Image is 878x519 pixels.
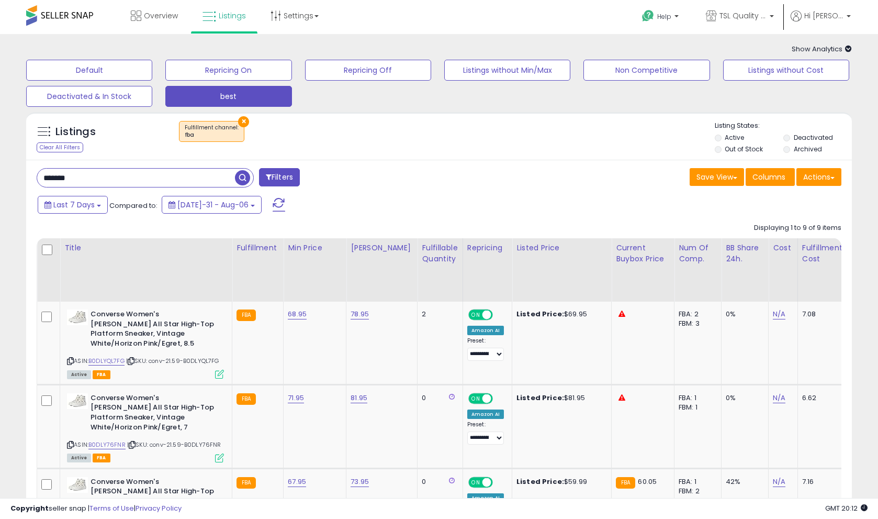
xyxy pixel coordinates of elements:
[719,10,767,21] span: TSL Quality Products
[641,9,655,23] i: Get Help
[773,477,785,487] a: N/A
[516,477,564,487] b: Listed Price:
[773,393,785,403] a: N/A
[467,410,504,419] div: Amazon AI
[219,10,246,21] span: Listings
[64,242,228,253] div: Title
[802,310,839,319] div: 7.08
[791,10,851,34] a: Hi [PERSON_NAME]
[690,168,744,186] button: Save View
[726,310,760,319] div: 0%
[725,133,744,142] label: Active
[53,200,95,210] span: Last 7 Days
[491,311,508,319] span: OFF
[67,370,91,379] span: All listings currently available for purchase on Amazon
[679,487,713,496] div: FBM: 2
[351,242,413,253] div: [PERSON_NAME]
[516,393,564,403] b: Listed Price:
[26,60,152,81] button: Default
[55,125,96,139] h5: Listings
[109,201,157,211] span: Compared to:
[825,503,868,513] span: 2025-08-14 20:12 GMT
[177,200,249,210] span: [DATE]-31 - Aug-06
[616,242,670,264] div: Current Buybox Price
[10,503,49,513] strong: Copyright
[516,242,607,253] div: Listed Price
[467,326,504,335] div: Amazon AI
[38,196,108,214] button: Last 7 Days
[726,477,760,487] div: 42%
[67,393,88,409] img: 31Fe0EIUArL._SL40_.jpg
[10,504,182,514] div: seller snap | |
[305,60,431,81] button: Repricing Off
[288,477,306,487] a: 67.95
[726,242,764,264] div: BB Share 24h.
[237,393,256,405] small: FBA
[162,196,262,214] button: [DATE]-31 - Aug-06
[516,393,603,403] div: $81.95
[467,337,504,361] div: Preset:
[773,242,793,253] div: Cost
[91,477,218,518] b: Converse Women's [PERSON_NAME] All Star High-Top Platform Sneaker, Vintage White/Horizon Pink/Egr...
[351,393,367,403] a: 81.95
[67,477,88,493] img: 31Fe0EIUArL._SL40_.jpg
[679,242,717,264] div: Num of Comp.
[237,242,279,253] div: Fulfillment
[469,478,482,487] span: ON
[802,477,839,487] div: 7.16
[516,477,603,487] div: $59.99
[422,477,454,487] div: 0
[144,10,178,21] span: Overview
[467,242,508,253] div: Repricing
[185,124,239,139] span: Fulfillment channel :
[91,310,218,351] b: Converse Women's [PERSON_NAME] All Star High-Top Platform Sneaker, Vintage White/Horizon Pink/Egr...
[67,310,88,325] img: 31Fe0EIUArL._SL40_.jpg
[88,440,126,449] a: B0DLY76FNR
[165,86,291,107] button: best
[67,310,224,378] div: ASIN:
[185,131,239,139] div: fba
[237,477,256,489] small: FBA
[752,172,785,182] span: Columns
[67,454,91,462] span: All listings currently available for purchase on Amazon
[679,403,713,412] div: FBM: 1
[422,242,458,264] div: Fulfillable Quantity
[93,454,110,462] span: FBA
[136,503,182,513] a: Privacy Policy
[467,421,504,445] div: Preset:
[89,503,134,513] a: Terms of Use
[773,309,785,319] a: N/A
[88,357,125,366] a: B0DLYQL7FG
[165,60,291,81] button: Repricing On
[422,310,454,319] div: 2
[715,121,852,131] p: Listing States:
[746,168,795,186] button: Columns
[679,477,713,487] div: FBA: 1
[516,310,603,319] div: $69.95
[491,478,508,487] span: OFF
[238,116,249,127] button: ×
[679,310,713,319] div: FBA: 2
[516,309,564,319] b: Listed Price:
[491,394,508,403] span: OFF
[754,223,841,233] div: Displaying 1 to 9 of 9 items
[794,145,822,153] label: Archived
[469,311,482,319] span: ON
[67,393,224,461] div: ASIN:
[616,477,635,489] small: FBA
[288,393,304,403] a: 71.95
[796,168,841,186] button: Actions
[726,393,760,403] div: 0%
[444,60,570,81] button: Listings without Min/Max
[802,393,839,403] div: 6.62
[794,133,833,142] label: Deactivated
[634,2,689,34] a: Help
[657,12,671,21] span: Help
[469,394,482,403] span: ON
[26,86,152,107] button: Deactivated & In Stock
[725,145,763,153] label: Out of Stock
[804,10,843,21] span: Hi [PERSON_NAME]
[91,393,218,435] b: Converse Women's [PERSON_NAME] All Star High-Top Platform Sneaker, Vintage White/Horizon Pink/Egr...
[126,357,219,365] span: | SKU: conv-21.59-B0DLYQL7FG
[679,319,713,328] div: FBM: 3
